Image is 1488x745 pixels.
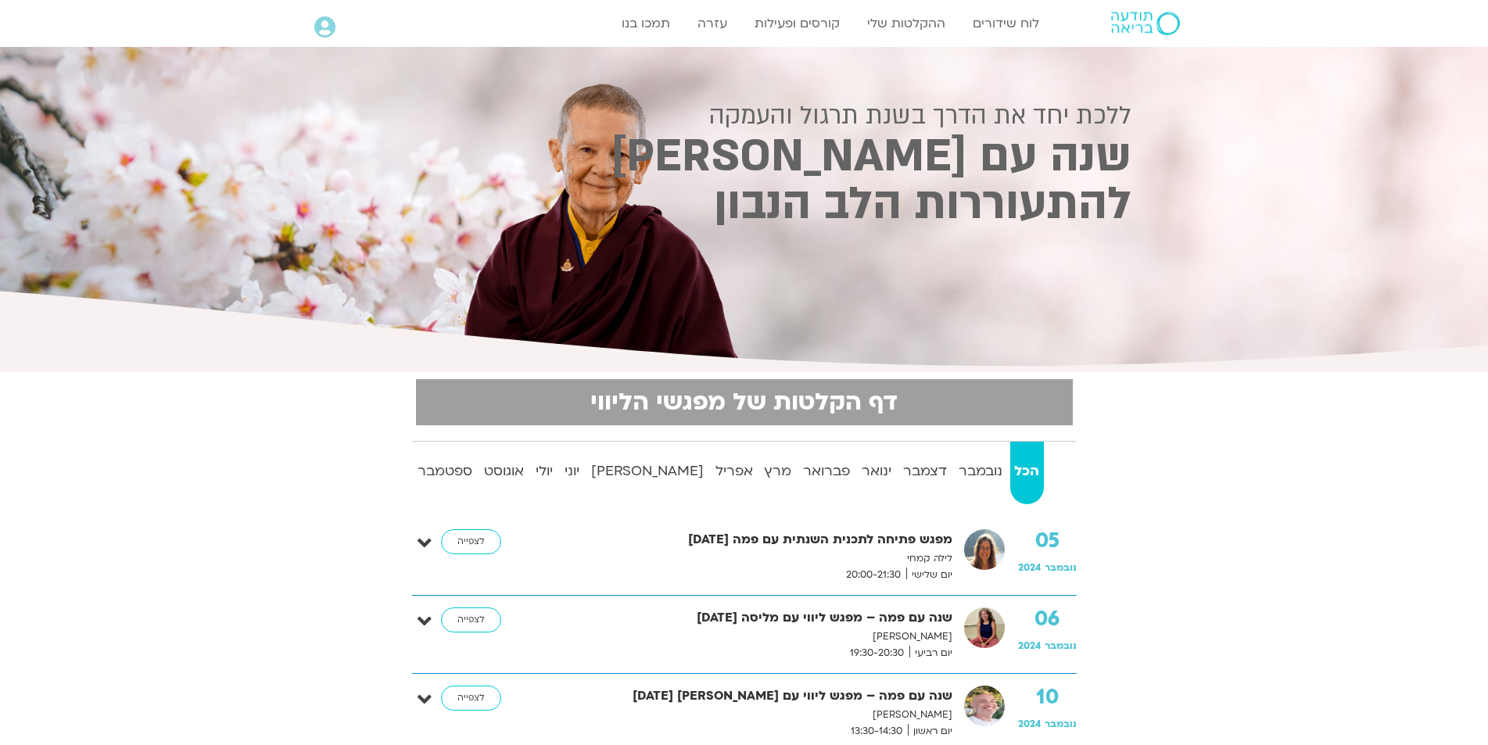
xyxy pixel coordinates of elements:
[711,442,757,504] a: אפריל
[858,442,896,504] a: ינואר
[441,686,501,711] a: לצפייה
[542,707,952,723] p: [PERSON_NAME]
[908,723,952,740] span: יום ראשון
[1045,561,1077,574] span: נובמבר
[1018,529,1077,553] strong: 05
[560,460,583,483] strong: יוני
[542,607,952,629] strong: שנה עם פמה – מפגש ליווי עם מליסה [DATE]
[747,9,848,38] a: קורסים ופעילות
[1018,639,1041,652] span: 2024
[560,442,583,504] a: יוני
[425,389,1063,416] h2: דף הקלטות של מפגשי הליווי
[859,9,953,38] a: ההקלטות שלי
[586,460,708,483] strong: [PERSON_NAME]
[586,442,708,504] a: [PERSON_NAME]
[1018,607,1077,631] strong: 06
[906,567,952,583] span: יום שלישי
[955,460,1007,483] strong: נובמבר
[357,136,1131,177] h2: שנה עם [PERSON_NAME]
[441,529,501,554] a: לצפייה
[413,460,476,483] strong: ספטמבר
[844,645,909,661] span: 19:30-20:30
[1018,718,1041,730] span: 2024
[413,442,476,504] a: ספטמבר
[1111,12,1180,35] img: תודעה בריאה
[858,460,896,483] strong: ינואר
[1018,686,1077,709] strong: 10
[711,460,757,483] strong: אפריל
[799,442,855,504] a: פברואר
[479,460,528,483] strong: אוגוסט
[899,442,952,504] a: דצמבר
[799,460,855,483] strong: פברואר
[357,184,1131,225] h2: להתעוררות הלב הנבון
[1045,718,1077,730] span: נובמבר
[1018,561,1041,574] span: 2024
[614,9,678,38] a: תמכו בנו
[760,460,796,483] strong: מרץ
[955,442,1007,504] a: נובמבר
[690,9,735,38] a: עזרה
[531,442,557,504] a: יולי
[479,442,528,504] a: אוגוסט
[965,9,1047,38] a: לוח שידורים
[841,567,906,583] span: 20:00-21:30
[542,550,952,567] p: לילה קמחי
[760,442,796,504] a: מרץ
[542,529,952,550] strong: מפגש פתיחה לתכנית השנתית עם פמה [DATE]
[899,460,952,483] strong: דצמבר
[542,686,952,707] strong: שנה עם פמה – מפגש ליווי עם [PERSON_NAME] [DATE]
[1045,639,1077,652] span: נובמבר
[441,607,501,632] a: לצפייה
[542,629,952,645] p: [PERSON_NAME]
[1010,460,1044,483] strong: הכל
[1010,442,1044,504] a: הכל
[357,102,1131,130] h2: ללכת יחד את הדרך בשנת תרגול והעמקה
[845,723,908,740] span: 13:30-14:30
[531,460,557,483] strong: יולי
[909,645,952,661] span: יום רביעי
